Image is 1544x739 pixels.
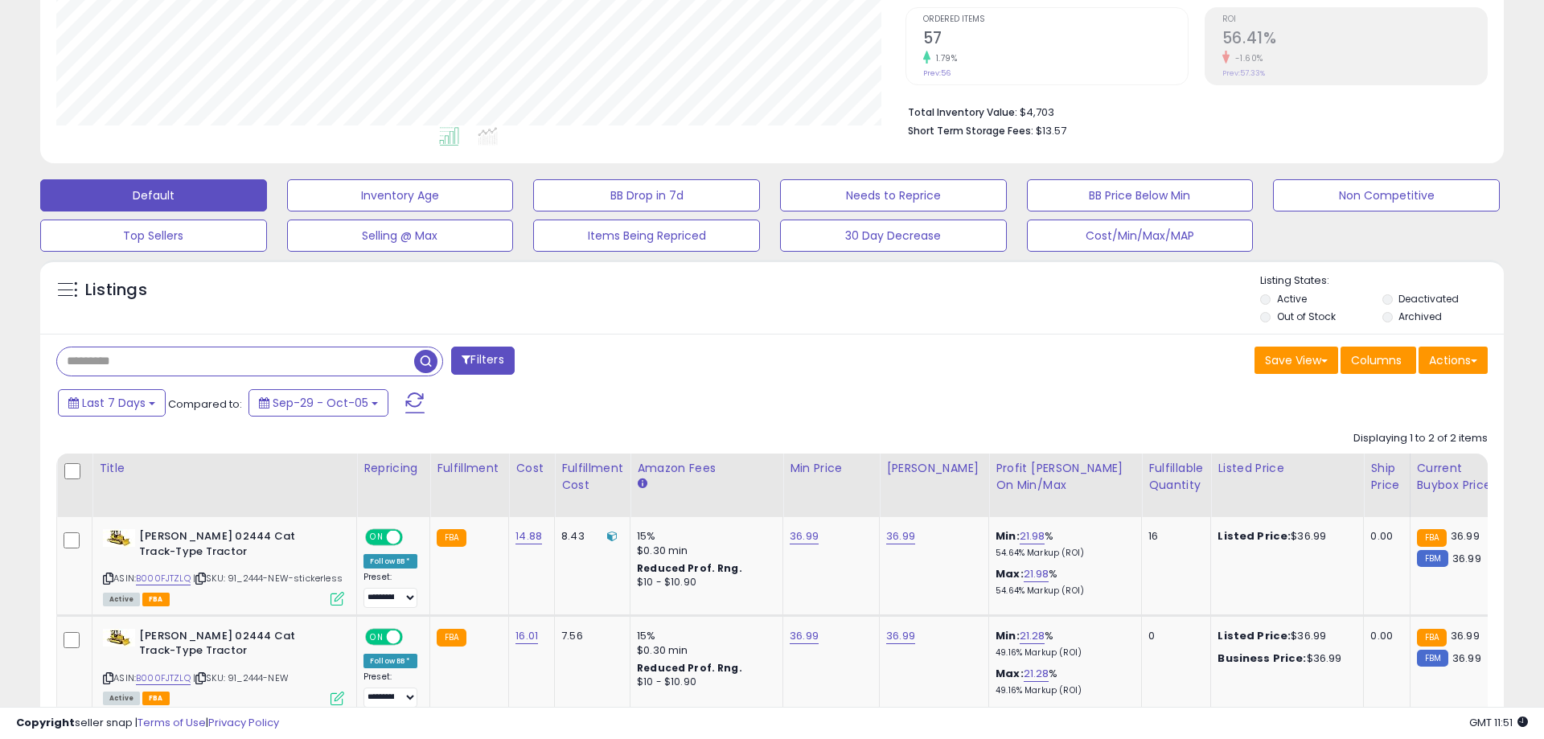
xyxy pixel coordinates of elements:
h2: 56.41% [1222,29,1487,51]
b: Short Term Storage Fees: [908,124,1033,138]
span: 36.99 [1452,651,1481,666]
button: Non Competitive [1273,179,1500,211]
b: Min: [996,528,1020,544]
div: ASIN: [103,529,344,604]
div: $0.30 min [637,643,770,658]
div: Amazon Fees [637,460,776,477]
button: BB Drop in 7d [533,179,760,211]
span: | SKU: 91_2444-NEW [193,671,289,684]
div: 7.56 [561,629,618,643]
div: Fulfillment [437,460,502,477]
small: Prev: 56 [923,68,951,78]
p: 54.64% Markup (ROI) [996,585,1129,597]
div: Fulfillable Quantity [1148,460,1204,494]
span: 2025-10-13 11:51 GMT [1469,715,1528,730]
span: ON [367,630,387,643]
div: 0.00 [1370,629,1397,643]
div: Ship Price [1370,460,1402,494]
p: 49.16% Markup (ROI) [996,647,1129,659]
div: Follow BB * [363,554,417,569]
div: 8.43 [561,529,618,544]
button: Filters [451,347,514,375]
b: Min: [996,628,1020,643]
span: | SKU: 91_2444-NEW-stickerless [193,572,343,585]
span: Compared to: [168,396,242,412]
button: Default [40,179,267,211]
h5: Listings [85,279,147,302]
a: 21.28 [1020,628,1045,644]
a: 36.99 [886,628,915,644]
b: Max: [996,666,1024,681]
div: Profit [PERSON_NAME] on Min/Max [996,460,1135,494]
div: Displaying 1 to 2 of 2 items [1353,431,1488,446]
div: % [996,529,1129,559]
b: Total Inventory Value: [908,105,1017,119]
button: Columns [1341,347,1416,374]
div: Current Buybox Price [1417,460,1500,494]
div: Fulfillment Cost [561,460,623,494]
div: Title [99,460,350,477]
label: Active [1277,292,1307,306]
th: The percentage added to the cost of goods (COGS) that forms the calculator for Min & Max prices. [989,454,1142,517]
label: Archived [1398,310,1442,323]
a: Terms of Use [138,715,206,730]
label: Deactivated [1398,292,1459,306]
span: ON [367,531,387,544]
label: Out of Stock [1277,310,1336,323]
button: Items Being Repriced [533,220,760,252]
div: 16 [1148,529,1198,544]
span: Sep-29 - Oct-05 [273,395,368,411]
button: Top Sellers [40,220,267,252]
a: 36.99 [790,528,819,544]
div: $10 - $10.90 [637,675,770,689]
div: $10 - $10.90 [637,576,770,589]
b: Business Price: [1218,651,1306,666]
button: Sep-29 - Oct-05 [248,389,388,417]
p: 54.64% Markup (ROI) [996,548,1129,559]
li: $4,703 [908,101,1476,121]
b: [PERSON_NAME] 02444 Cat Track-Type Tractor [139,529,335,563]
a: 14.88 [515,528,542,544]
small: -1.60% [1230,52,1263,64]
button: Selling @ Max [287,220,514,252]
button: BB Price Below Min [1027,179,1254,211]
button: Last 7 Days [58,389,166,417]
span: OFF [400,531,426,544]
p: 49.16% Markup (ROI) [996,685,1129,696]
small: FBM [1417,550,1448,567]
a: 16.01 [515,628,538,644]
div: ASIN: [103,629,344,704]
span: 36.99 [1451,628,1480,643]
button: Needs to Reprice [780,179,1007,211]
b: Max: [996,566,1024,581]
div: 0 [1148,629,1198,643]
div: 15% [637,629,770,643]
div: Cost [515,460,548,477]
span: All listings currently available for purchase on Amazon [103,593,140,606]
b: Reduced Prof. Rng. [637,661,742,675]
span: Ordered Items [923,15,1188,24]
span: Last 7 Days [82,395,146,411]
button: Inventory Age [287,179,514,211]
b: Listed Price: [1218,628,1291,643]
a: 36.99 [886,528,915,544]
div: Follow BB * [363,654,417,668]
span: Columns [1351,352,1402,368]
small: Amazon Fees. [637,477,647,491]
span: FBA [142,593,170,606]
div: % [996,567,1129,597]
small: FBM [1417,650,1448,667]
b: Reduced Prof. Rng. [637,561,742,575]
button: Save View [1254,347,1338,374]
div: seller snap | | [16,716,279,731]
small: Prev: 57.33% [1222,68,1265,78]
p: Listing States: [1260,273,1503,289]
img: 41oV24zcOqL._SL40_.jpg [103,629,135,647]
div: [PERSON_NAME] [886,460,982,477]
div: $36.99 [1218,529,1351,544]
div: 0.00 [1370,529,1397,544]
small: 1.79% [930,52,958,64]
div: Listed Price [1218,460,1357,477]
div: Preset: [363,572,417,608]
div: Repricing [363,460,423,477]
